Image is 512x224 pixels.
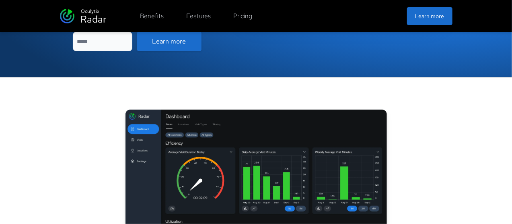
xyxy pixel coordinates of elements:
[182,8,216,24] button: Features
[137,32,202,51] button: Learn more
[81,13,107,26] div: Radar
[407,7,452,25] button: Learn more
[136,8,169,24] button: Benefits
[229,8,257,24] button: Pricing
[60,6,107,26] button: Oculytix Radar
[81,8,100,15] div: Oculytix
[60,9,74,23] img: Radar Logo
